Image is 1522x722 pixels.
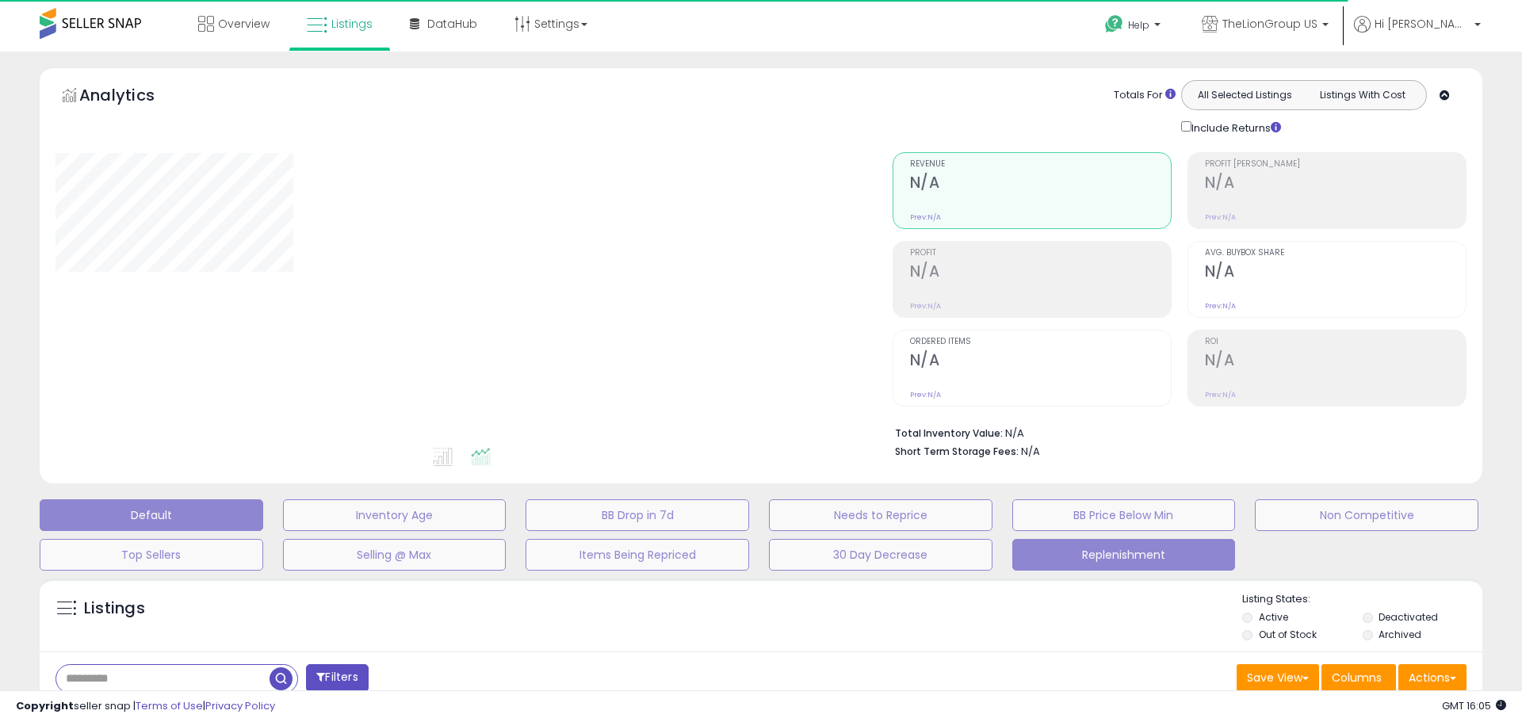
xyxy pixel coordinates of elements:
button: BB Price Below Min [1012,499,1236,531]
div: seller snap | | [16,699,275,714]
b: Total Inventory Value: [895,426,1003,440]
a: Help [1092,2,1176,52]
small: Prev: N/A [1205,390,1236,399]
span: Profit [PERSON_NAME] [1205,160,1466,169]
h2: N/A [1205,174,1466,195]
span: ROI [1205,338,1466,346]
a: Hi [PERSON_NAME] [1354,16,1481,52]
button: Inventory Age [283,499,507,531]
button: Listings With Cost [1303,85,1421,105]
button: BB Drop in 7d [526,499,749,531]
span: Avg. Buybox Share [1205,249,1466,258]
button: 30 Day Decrease [769,539,992,571]
span: Help [1128,18,1149,32]
div: Include Returns [1169,118,1300,136]
li: N/A [895,422,1455,441]
button: Non Competitive [1255,499,1478,531]
small: Prev: N/A [1205,301,1236,311]
span: TheLionGroup US [1222,16,1317,32]
b: Short Term Storage Fees: [895,445,1019,458]
span: Ordered Items [910,338,1171,346]
h5: Analytics [79,84,185,110]
small: Prev: N/A [910,390,941,399]
i: Get Help [1104,14,1124,34]
h2: N/A [910,174,1171,195]
h2: N/A [910,262,1171,284]
button: Needs to Reprice [769,499,992,531]
button: Items Being Repriced [526,539,749,571]
span: Profit [910,249,1171,258]
div: Totals For [1114,88,1176,103]
small: Prev: N/A [910,301,941,311]
button: Default [40,499,263,531]
button: Replenishment [1012,539,1236,571]
span: Listings [331,16,373,32]
span: Overview [218,16,270,32]
span: DataHub [427,16,477,32]
span: Hi [PERSON_NAME] [1375,16,1470,32]
button: Top Sellers [40,539,263,571]
strong: Copyright [16,698,74,713]
button: All Selected Listings [1186,85,1304,105]
small: Prev: N/A [910,212,941,222]
small: Prev: N/A [1205,212,1236,222]
h2: N/A [910,351,1171,372]
span: Revenue [910,160,1171,169]
h2: N/A [1205,262,1466,284]
h2: N/A [1205,351,1466,372]
span: N/A [1021,444,1040,459]
button: Selling @ Max [283,539,507,571]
